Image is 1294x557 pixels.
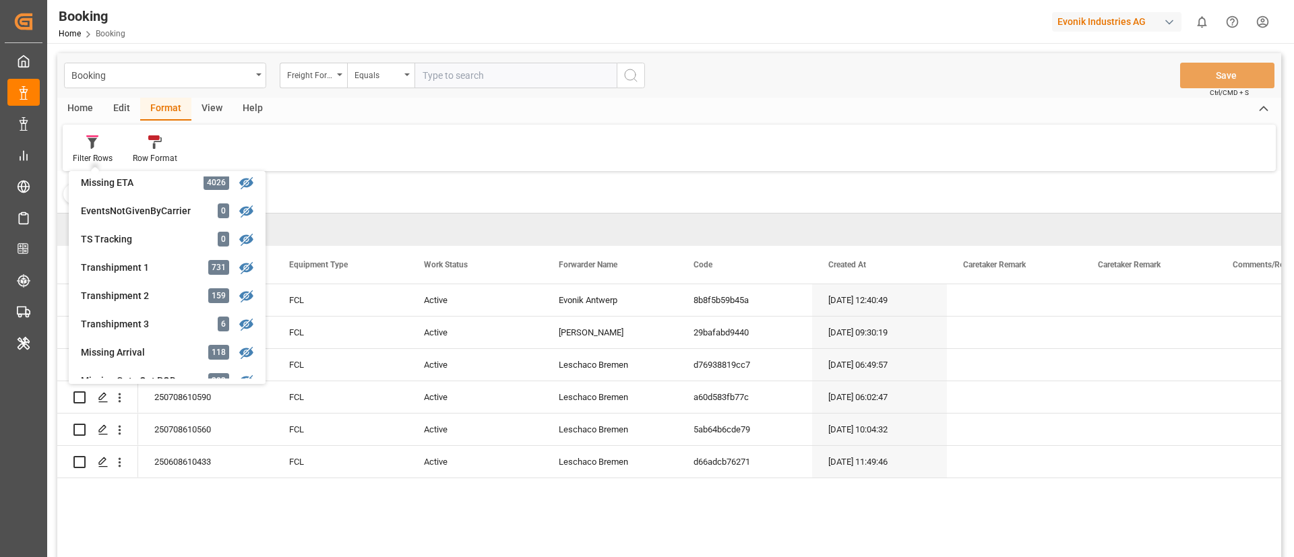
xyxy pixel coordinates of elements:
[1217,7,1247,37] button: Help Center
[677,414,812,445] div: 5ab64b6cde79
[208,288,229,303] div: 159
[218,203,229,218] div: 0
[1187,7,1217,37] button: show 0 new notifications
[140,98,191,121] div: Format
[408,317,543,348] div: Active
[408,446,543,478] div: Active
[81,204,199,218] div: EventsNotGivenByCarrier
[273,317,408,348] div: FCL
[81,232,199,247] div: TS Tracking
[133,152,177,164] div: Row Format
[963,260,1026,269] span: Caretaker Remark
[273,414,408,445] div: FCL
[828,260,866,269] span: Created At
[414,63,617,88] input: Type to search
[233,98,273,121] div: Help
[408,381,543,413] div: Active
[812,381,947,413] div: [DATE] 06:02:47
[812,414,947,445] div: [DATE] 10:04:32
[218,317,229,331] div: 6
[138,414,273,445] div: 250708610560
[812,317,947,348] div: [DATE] 09:30:19
[59,6,125,26] div: Booking
[424,260,468,269] span: Work Status
[138,446,273,478] div: 250608610433
[218,232,229,247] div: 0
[81,261,199,275] div: Transhipment 1
[81,374,199,388] div: Missing Gate Out POD
[208,373,229,388] div: 393
[1052,12,1181,32] div: Evonik Industries AG
[287,66,333,81] div: Freight Forwarder's Reference No.
[57,284,138,317] div: Press SPACE to select this row.
[543,414,677,445] div: Leschaco Bremen
[57,349,138,381] div: Press SPACE to select this row.
[57,446,138,478] div: Press SPACE to select this row.
[64,63,266,88] button: open menu
[81,176,199,190] div: Missing ETA
[273,381,408,413] div: FCL
[103,98,140,121] div: Edit
[408,284,543,316] div: Active
[1210,88,1249,98] span: Ctrl/CMD + S
[677,446,812,478] div: d66adcb76271
[812,284,947,316] div: [DATE] 12:40:49
[204,175,229,190] div: 4026
[57,98,103,121] div: Home
[73,152,113,164] div: Filter Rows
[408,414,543,445] div: Active
[543,317,677,348] div: [PERSON_NAME]
[1052,9,1187,34] button: Evonik Industries AG
[1180,63,1274,88] button: Save
[273,446,408,478] div: FCL
[289,260,348,269] span: Equipment Type
[273,349,408,381] div: FCL
[677,284,812,316] div: 8b8f5b59b45a
[677,317,812,348] div: 29bafabd9440
[81,289,199,303] div: Transhipment 2
[355,66,400,81] div: Equals
[677,381,812,413] div: a60d583fb77c
[208,260,229,275] div: 731
[408,349,543,381] div: Active
[543,349,677,381] div: Leschaco Bremen
[208,345,229,360] div: 118
[694,260,712,269] span: Code
[543,381,677,413] div: Leschaco Bremen
[347,63,414,88] button: open menu
[617,63,645,88] button: search button
[543,446,677,478] div: Leschaco Bremen
[57,381,138,414] div: Press SPACE to select this row.
[81,317,199,331] div: Transhipment 3
[543,284,677,316] div: Evonik Antwerp
[1098,260,1161,269] span: Caretaker Remark
[280,63,347,88] button: open menu
[57,317,138,349] div: Press SPACE to select this row.
[57,414,138,446] div: Press SPACE to select this row.
[138,381,273,413] div: 250708610590
[812,349,947,381] div: [DATE] 06:49:57
[812,446,947,478] div: [DATE] 11:49:46
[71,66,251,83] div: Booking
[677,349,812,381] div: d76938819cc7
[81,346,199,360] div: Missing Arrival
[191,98,233,121] div: View
[559,260,617,269] span: Forwarder Name
[59,29,81,38] a: Home
[273,284,408,316] div: FCL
